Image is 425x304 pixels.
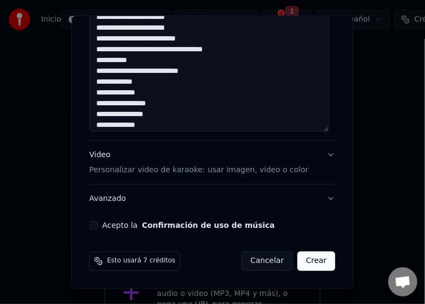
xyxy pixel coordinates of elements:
[89,165,308,175] p: Personalizar video de karaoke: usar imagen, video o color
[89,150,308,175] div: Video
[102,222,275,229] label: Acepto la
[89,185,335,213] button: Avanzado
[242,252,294,271] button: Cancelar
[142,222,275,229] button: Acepto la
[89,141,335,184] button: VideoPersonalizar video de karaoke: usar imagen, video o color
[297,252,335,271] button: Crear
[107,257,175,266] span: Esto usará 7 créditos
